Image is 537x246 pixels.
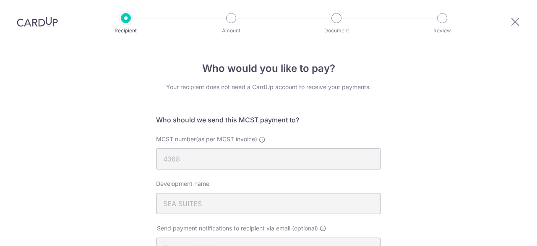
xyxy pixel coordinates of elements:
h5: Who should we send this MCST payment to? [156,115,381,125]
div: Your recipient does not need a CardUp account to receive your payments. [156,83,381,91]
p: Review [411,26,473,35]
iframe: Opens a widget where you can find more information [483,221,529,242]
p: Amount [200,26,262,35]
input: Example: 0001 [156,148,381,169]
label: Development name [156,180,209,188]
img: CardUp [17,17,58,27]
p: Document [305,26,368,35]
p: Recipient [95,26,157,35]
h4: Who would you like to pay? [156,61,381,76]
span: Send payment notifications to recipient via email (optional) [157,224,318,233]
span: MCST number(as per MCST invoice) [156,135,257,143]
